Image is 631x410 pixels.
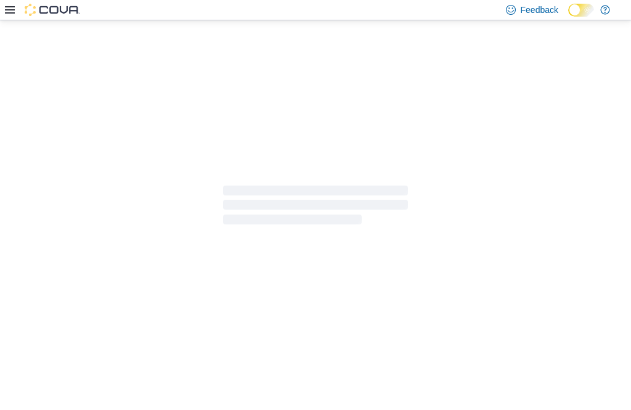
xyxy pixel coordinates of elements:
span: Feedback [521,4,558,16]
img: Cova [25,4,80,16]
input: Dark Mode [568,4,594,17]
span: Loading [223,188,408,228]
